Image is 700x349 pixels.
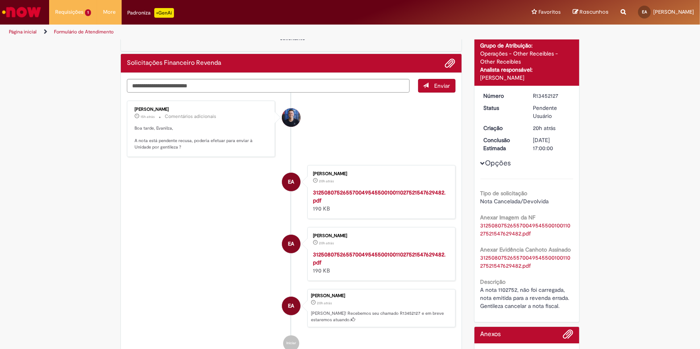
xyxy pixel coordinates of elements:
dt: Número [478,92,527,100]
div: Evanilza Aguiar [282,173,300,191]
div: Evanilza Aguiar [282,235,300,253]
b: Tipo de solicitação [480,190,528,197]
a: 31250807526557004954550010011027521547629482.pdf [313,189,445,204]
textarea: Digite sua mensagem aqui... [127,79,410,93]
small: Comentários adicionais [165,113,216,120]
h2: Anexos [480,331,501,338]
div: Analista responsável: [480,66,574,74]
p: Boa tarde, Evanilza, A nota está pendente recusa, poderia efetuar para enviar à Unidade por genti... [135,125,269,151]
span: Requisições [55,8,83,16]
a: Rascunhos [573,8,609,16]
div: 190 KB [313,188,447,213]
div: [PERSON_NAME] [135,107,269,112]
span: Rascunhos [580,8,609,16]
button: Enviar [418,79,456,93]
div: [PERSON_NAME] [313,171,447,176]
a: Download de 31250807526557004954550010011027521547629482.pdf [480,254,571,269]
span: 20h atrás [317,301,332,306]
p: +GenAi [154,8,174,18]
span: EA [642,9,647,14]
dt: Status [478,104,527,112]
span: Nota Cancelada/Devolvida [480,198,549,205]
div: [PERSON_NAME] [311,293,451,298]
span: 20h atrás [319,179,334,184]
div: 27/08/2025 12:05:46 [533,124,570,132]
time: 27/08/2025 17:04:13 [141,114,155,119]
time: 27/08/2025 12:05:46 [533,124,555,132]
a: Página inicial [9,29,37,35]
b: Descrição [480,278,506,285]
div: Operações - Other Receibles - Other Receibles [480,50,574,66]
span: 20h atrás [533,124,555,132]
div: Pendente Usuário [533,104,570,120]
div: [DATE] 17:00:00 [533,136,570,152]
div: Wesley Wesley [282,108,300,127]
span: 15h atrás [141,114,155,119]
span: 1 [85,9,91,16]
h2: Solicitações Financeiro Revenda Histórico de tíquete [127,60,221,67]
ul: Trilhas de página [6,25,461,39]
b: Anexar Imagem da NF [480,214,536,221]
a: Download de 31250807526557004954550010011027521547629482.pdf [480,222,571,237]
b: Anexar Evidência Canhoto Assinado [480,246,571,253]
div: 190 KB [313,250,447,275]
span: EA [288,234,294,254]
div: Evanilza Aguiar [282,297,300,315]
time: 27/08/2025 12:05:22 [319,241,334,246]
img: ServiceNow [1,4,42,20]
div: R13452127 [533,92,570,100]
dt: Criação [478,124,527,132]
div: [PERSON_NAME] [480,74,574,82]
time: 27/08/2025 12:05:44 [319,179,334,184]
div: [PERSON_NAME] [313,233,447,238]
span: More [103,8,116,16]
span: [PERSON_NAME] [653,8,694,15]
button: Adicionar anexos [563,329,573,343]
dt: Conclusão Estimada [478,136,527,152]
p: [PERSON_NAME]! Recebemos seu chamado R13452127 e em breve estaremos atuando. [311,310,451,323]
div: Grupo de Atribuição: [480,41,574,50]
li: Evanilza Aguiar [127,289,456,328]
span: EA [288,296,294,316]
div: Padroniza [128,8,174,18]
span: Favoritos [538,8,561,16]
span: A nota 1102752, não foi carregada, nota emitida para a revenda errada. Gentileza cancelar a nota ... [480,286,571,310]
time: 27/08/2025 12:05:46 [317,301,332,306]
span: 20h atrás [319,241,334,246]
button: Adicionar anexos [445,58,456,68]
span: EA [288,172,294,192]
a: Formulário de Atendimento [54,29,114,35]
a: 31250807526557004954550010011027521547629482.pdf [313,251,445,266]
span: Enviar [435,82,450,89]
